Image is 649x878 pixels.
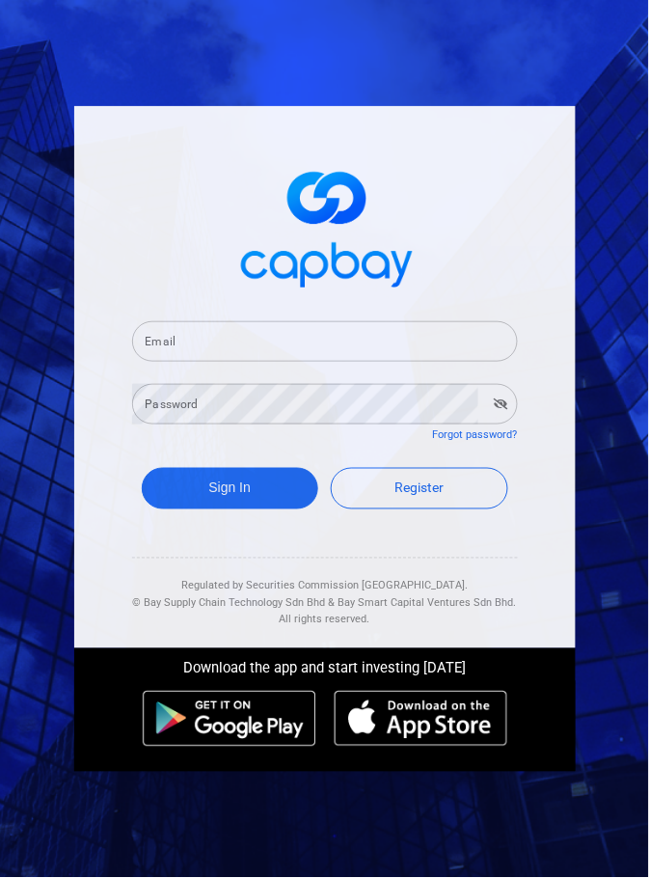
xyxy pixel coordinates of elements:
img: ios [335,691,506,747]
a: Register [331,468,508,509]
span: Bay Smart Capital Ventures Sdn Bhd. [338,597,517,610]
button: Sign In [142,468,319,509]
img: android [143,691,316,747]
a: Forgot password? [433,428,518,441]
div: Download the app and start investing [DATE] [60,648,590,681]
div: Regulated by Securities Commission [GEOGRAPHIC_DATA]. & All rights reserved. [132,559,518,629]
span: © Bay Supply Chain Technology Sdn Bhd [133,597,326,610]
span: Register [394,480,444,496]
img: logo [229,154,421,298]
